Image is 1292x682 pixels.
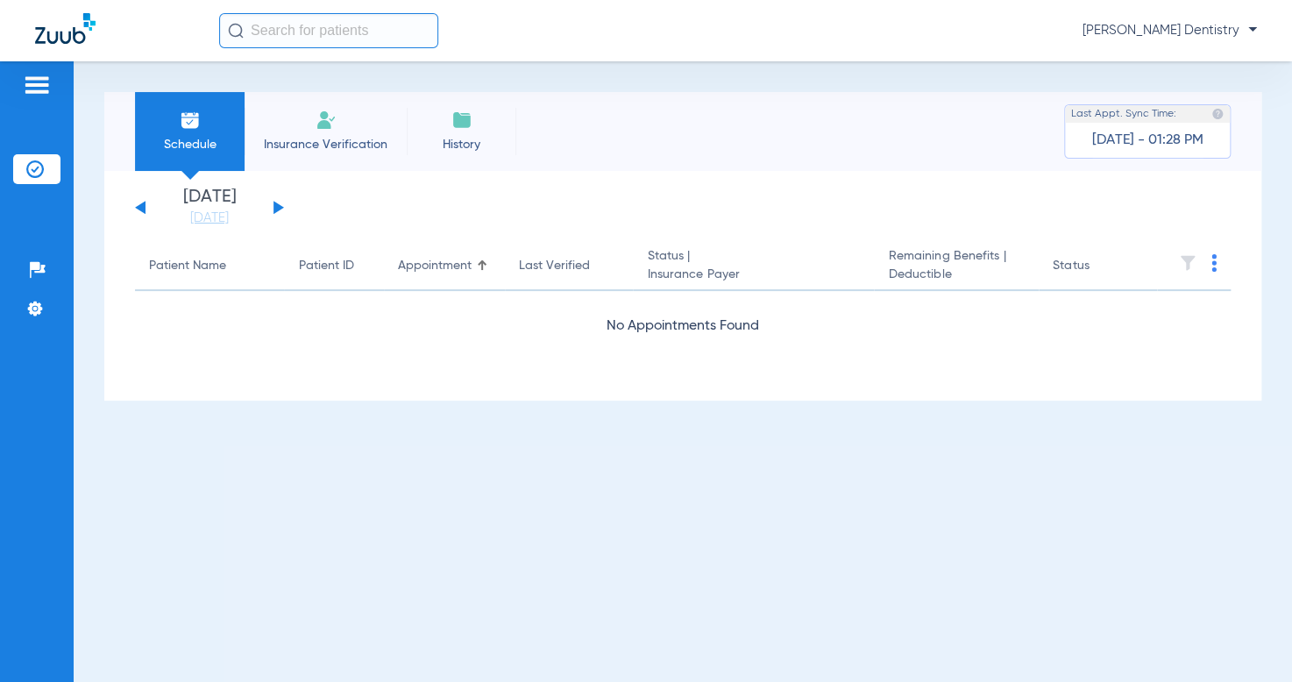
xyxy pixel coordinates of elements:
span: History [420,136,503,153]
div: Patient Name [149,257,270,275]
span: Insurance Verification [258,136,394,153]
span: [DATE] - 01:28 PM [1092,131,1203,149]
a: [DATE] [157,210,262,227]
img: History [451,110,472,131]
span: Last Appt. Sync Time: [1071,105,1176,123]
span: [PERSON_NAME] Dentistry [1083,22,1257,39]
div: Last Verified [519,257,590,275]
img: Schedule [180,110,201,131]
img: filter.svg [1179,254,1196,272]
div: Patient ID [298,257,353,275]
th: Remaining Benefits | [874,242,1039,291]
div: No Appointments Found [135,316,1231,337]
li: [DATE] [157,188,262,227]
img: Zuub Logo [35,13,96,44]
div: Last Verified [519,257,620,275]
img: Search Icon [228,23,244,39]
div: Patient Name [149,257,226,275]
div: Patient ID [298,257,369,275]
input: Search for patients [219,13,438,48]
div: Appointment [398,257,491,275]
span: Schedule [148,136,231,153]
span: Insurance Payer [647,266,860,284]
th: Status [1039,242,1157,291]
img: hamburger-icon [23,75,51,96]
th: Status | [633,242,874,291]
img: last sync help info [1211,108,1224,120]
span: Deductible [888,266,1025,284]
img: Manual Insurance Verification [316,110,337,131]
div: Appointment [398,257,472,275]
img: group-dot-blue.svg [1211,254,1217,272]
